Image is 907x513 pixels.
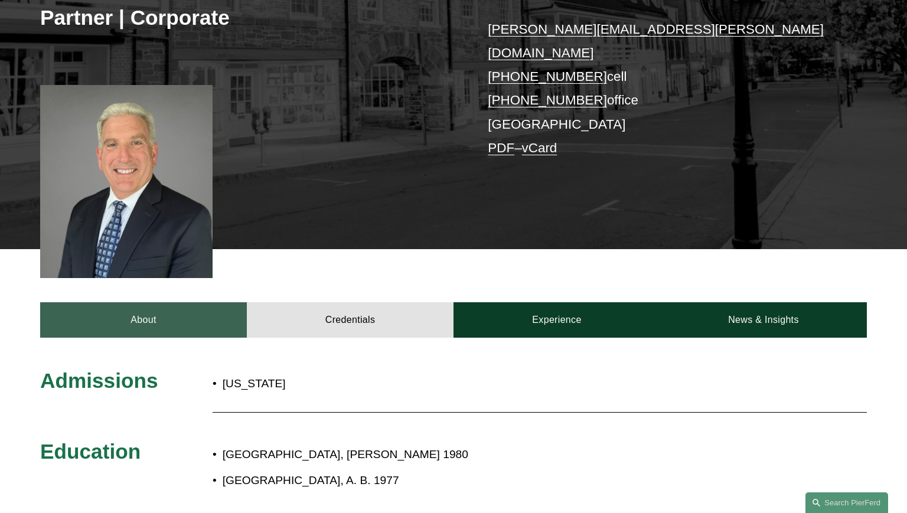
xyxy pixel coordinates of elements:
a: Search this site [805,492,888,513]
a: vCard [522,140,557,155]
p: [US_STATE] [223,374,523,394]
span: Education [40,440,141,463]
a: PDF [488,140,514,155]
p: [GEOGRAPHIC_DATA], [PERSON_NAME] 1980 [223,445,764,465]
a: Credentials [247,302,453,338]
p: cell office [GEOGRAPHIC_DATA] – [488,18,832,161]
span: Admissions [40,369,158,392]
a: Experience [453,302,660,338]
a: [PERSON_NAME][EMAIL_ADDRESS][PERSON_NAME][DOMAIN_NAME] [488,22,824,60]
a: About [40,302,247,338]
h3: Partner | Corporate [40,5,453,31]
a: [PHONE_NUMBER] [488,69,607,84]
a: [PHONE_NUMBER] [488,93,607,107]
a: News & Insights [660,302,867,338]
p: [GEOGRAPHIC_DATA], A. B. 1977 [223,470,764,491]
